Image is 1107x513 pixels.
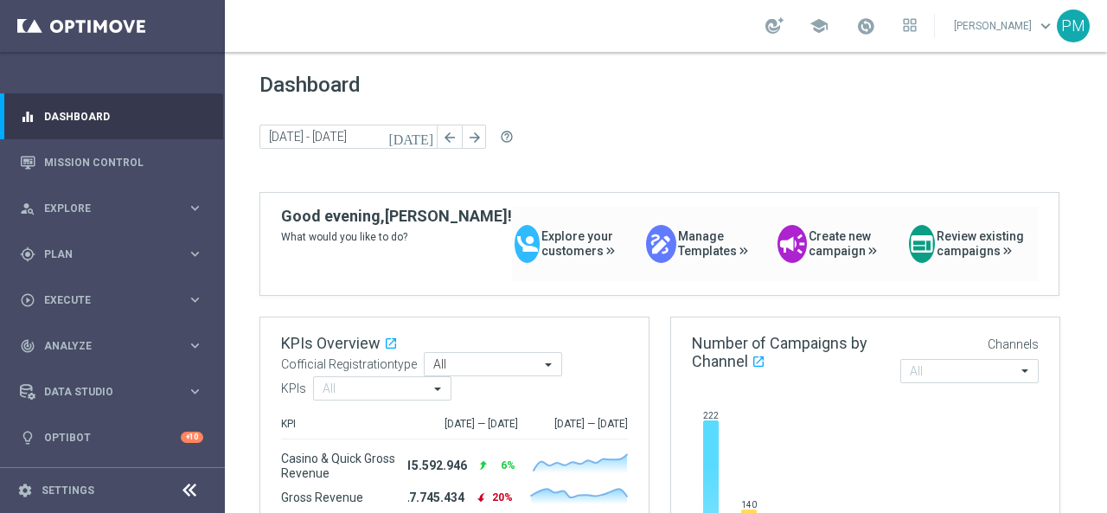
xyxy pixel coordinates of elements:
[20,338,35,354] i: track_changes
[17,483,33,498] i: settings
[19,110,204,124] button: equalizer Dashboard
[181,432,203,443] div: +10
[42,485,94,496] a: Settings
[19,202,204,215] button: person_search Explore keyboard_arrow_right
[20,292,35,308] i: play_circle_outline
[19,339,204,353] button: track_changes Analyze keyboard_arrow_right
[19,385,204,399] button: Data Studio keyboard_arrow_right
[20,414,203,460] div: Optibot
[20,430,35,446] i: lightbulb
[1036,16,1055,35] span: keyboard_arrow_down
[20,384,187,400] div: Data Studio
[20,93,203,139] div: Dashboard
[20,201,35,216] i: person_search
[1057,10,1090,42] div: PM
[187,200,203,216] i: keyboard_arrow_right
[19,247,204,261] button: gps_fixed Plan keyboard_arrow_right
[20,201,187,216] div: Explore
[20,139,203,185] div: Mission Control
[187,246,203,262] i: keyboard_arrow_right
[20,247,35,262] i: gps_fixed
[44,139,203,185] a: Mission Control
[20,247,187,262] div: Plan
[44,93,203,139] a: Dashboard
[187,292,203,308] i: keyboard_arrow_right
[44,387,187,397] span: Data Studio
[187,337,203,354] i: keyboard_arrow_right
[20,338,187,354] div: Analyze
[187,383,203,400] i: keyboard_arrow_right
[44,203,187,214] span: Explore
[19,156,204,170] button: Mission Control
[44,341,187,351] span: Analyze
[952,13,1057,39] a: [PERSON_NAME]keyboard_arrow_down
[19,431,204,445] button: lightbulb Optibot +10
[19,293,204,307] button: play_circle_outline Execute keyboard_arrow_right
[20,292,187,308] div: Execute
[44,249,187,260] span: Plan
[20,109,35,125] i: equalizer
[809,16,829,35] span: school
[44,414,181,460] a: Optibot
[44,295,187,305] span: Execute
